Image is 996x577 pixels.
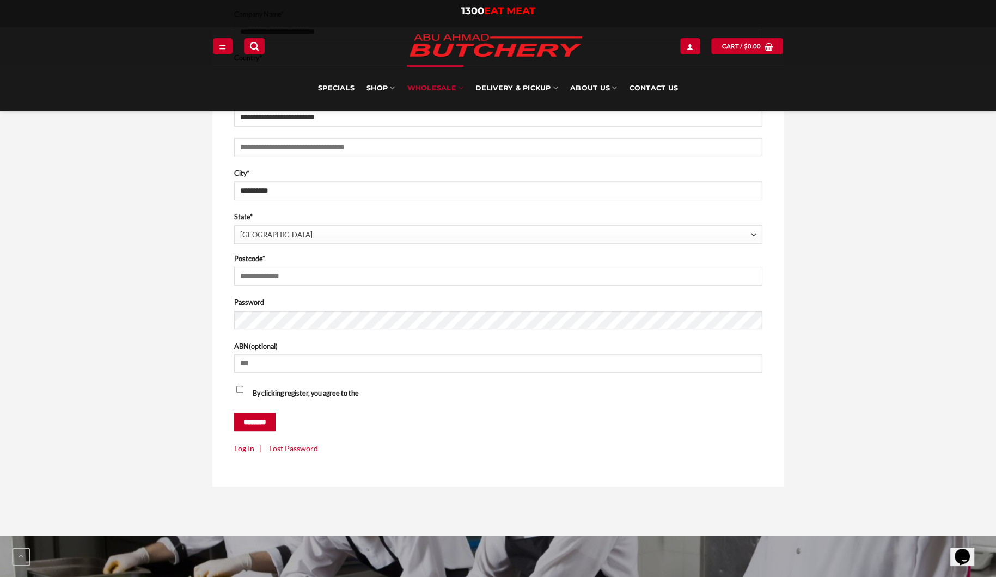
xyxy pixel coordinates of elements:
label: Password [234,297,762,308]
label: City [234,168,762,179]
button: Go to top [12,548,30,566]
a: Contact Us [629,65,678,111]
bdi: 0.00 [744,42,761,50]
input: By clicking register, you agree to the [236,386,243,393]
a: Wholesale [407,65,463,111]
a: Lost Password [269,444,318,453]
a: Delivery & Pickup [475,65,558,111]
span: Cart / [722,41,761,51]
a: Specials [318,65,355,111]
a: Login [680,38,700,54]
p: By clicking register, you agree to the [253,388,359,398]
a: Log In [234,444,267,453]
span: (optional) [249,342,278,351]
label: Postcode [234,253,762,264]
a: About Us [570,65,617,111]
span: 1300 [461,5,484,17]
span: New South Wales [234,225,762,244]
img: Abu Ahmad Butchery [400,27,591,65]
span: New South Wales [240,226,751,244]
span: EAT MEAT [484,5,535,17]
label: ABN [234,341,762,352]
label: State [234,211,762,222]
a: 1300EAT MEAT [461,5,535,17]
a: Search [244,38,265,54]
iframe: chat widget [950,533,985,566]
a: View cart [711,38,783,54]
a: Menu [213,38,233,54]
span: $ [744,41,748,51]
a: SHOP [366,65,395,111]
